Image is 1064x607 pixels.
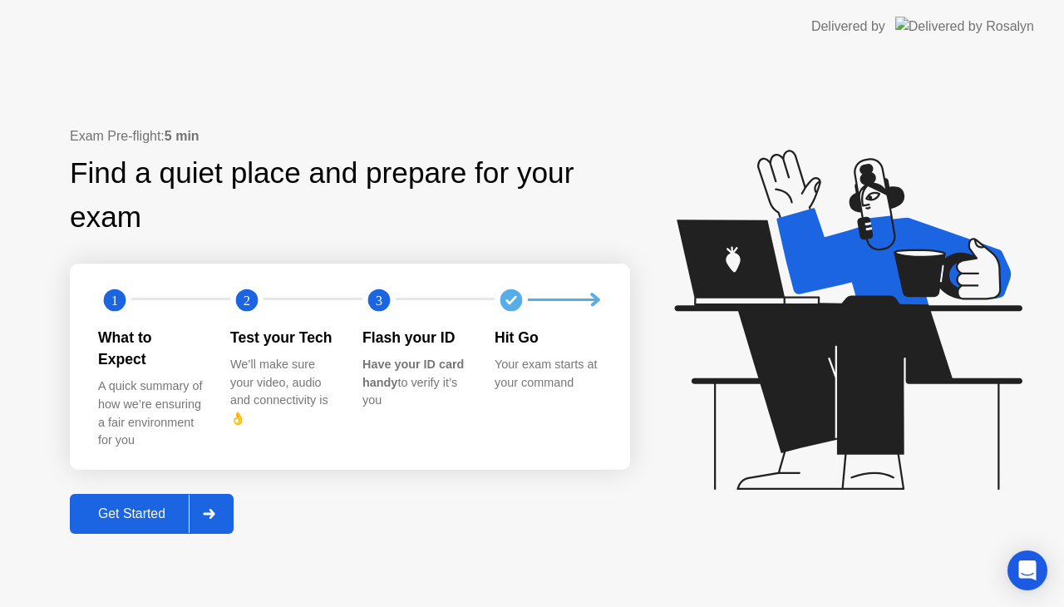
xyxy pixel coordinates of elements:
div: We’ll make sure your video, audio and connectivity is 👌 [230,356,336,427]
div: to verify it’s you [362,356,468,410]
button: Get Started [70,494,234,534]
div: What to Expect [98,327,204,371]
div: Delivered by [811,17,885,37]
img: Delivered by Rosalyn [895,17,1034,36]
text: 1 [111,292,118,308]
text: 2 [244,292,250,308]
b: Have your ID card handy [362,358,464,389]
div: Open Intercom Messenger [1007,550,1047,590]
text: 3 [376,292,382,308]
div: Get Started [75,506,189,521]
b: 5 min [165,129,199,143]
div: Hit Go [495,327,600,348]
div: Test your Tech [230,327,336,348]
div: Exam Pre-flight: [70,126,630,146]
div: A quick summary of how we’re ensuring a fair environment for you [98,378,204,449]
div: Flash your ID [362,327,468,348]
div: Find a quiet place and prepare for your exam [70,151,630,239]
div: Your exam starts at your command [495,356,600,392]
